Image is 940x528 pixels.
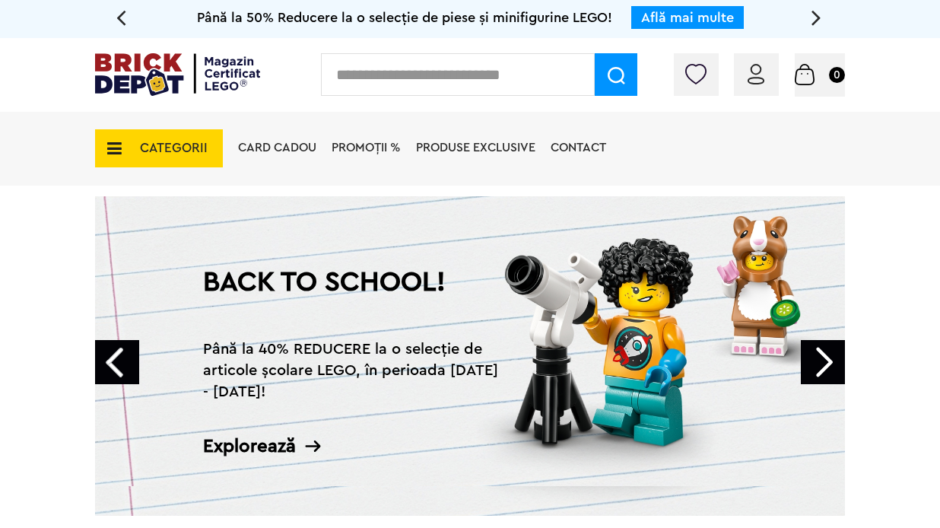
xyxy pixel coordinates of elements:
[197,11,612,24] span: Până la 50% Reducere la o selecție de piese și minifigurine LEGO!
[203,269,507,323] h1: BACK TO SCHOOL!
[829,67,845,83] small: 0
[203,437,507,456] div: Explorează
[238,142,316,154] a: Card Cadou
[95,340,139,384] a: Prev
[801,340,845,384] a: Next
[203,339,507,402] h2: Până la 40% REDUCERE la o selecție de articole școlare LEGO, în perioada [DATE] - [DATE]!
[332,142,401,154] a: PROMOȚII %
[140,142,208,154] span: CATEGORII
[551,142,606,154] a: Contact
[95,196,845,516] a: BACK TO SCHOOL!Până la 40% REDUCERE la o selecție de articole școlare LEGO, în perioada [DATE] - ...
[641,11,734,24] a: Află mai multe
[416,142,535,154] a: Produse exclusive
